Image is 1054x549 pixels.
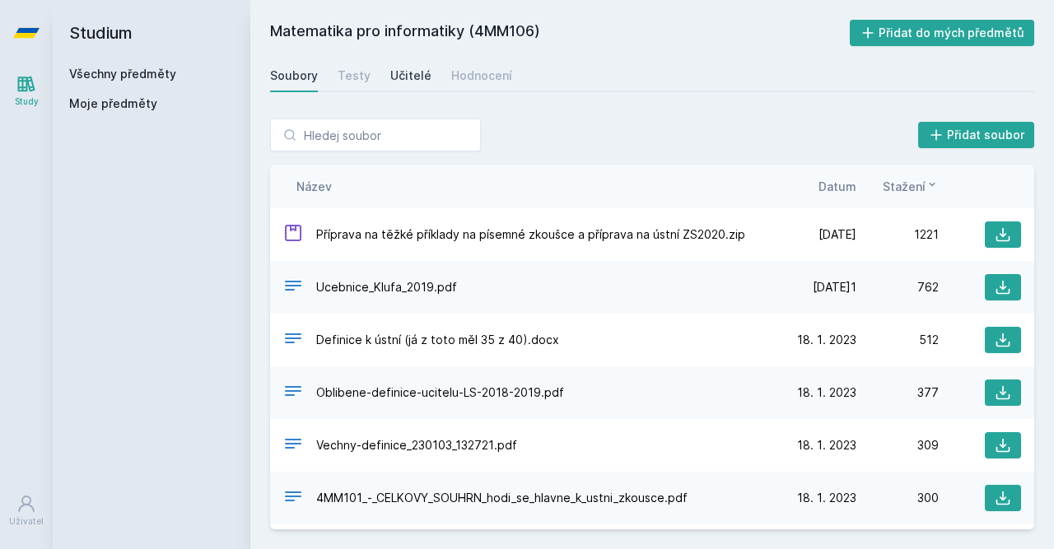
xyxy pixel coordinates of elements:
[856,226,939,243] div: 1221
[316,279,457,295] span: Ucebnice_Klufa_2019.pdf
[283,434,303,458] div: PDF
[797,332,856,348] span: 18. 1. 2023
[316,490,688,506] span: 4MM101_-_CELKOVY_SOUHRN_hodi_se_hlavne_k_ustni_zkousce.pdf
[856,384,939,401] div: 377
[797,384,856,401] span: 18. 1. 2023
[850,20,1035,46] button: Přidat do mých předmětů
[283,223,303,247] div: ZIP
[338,59,371,92] a: Testy
[451,59,512,92] a: Hodnocení
[9,515,44,528] div: Uživatel
[270,119,481,151] input: Hledej soubor
[270,67,318,84] div: Soubory
[69,95,157,112] span: Moje předměty
[316,437,517,454] span: Vechny-definice_230103_132721.pdf
[797,490,856,506] span: 18. 1. 2023
[818,226,856,243] span: [DATE]
[316,384,564,401] span: Oblibene-definice-ucitelu-LS-2018-2019.pdf
[390,59,431,92] a: Učitelé
[15,95,39,108] div: Study
[270,20,850,46] h2: Matematika pro informatiky (4MM106)
[270,59,318,92] a: Soubory
[3,66,49,116] a: Study
[813,279,856,295] span: [DATE]1
[316,226,745,243] span: Příprava na těžké příklady na písemné zkoušce a příprava na ústní ZS2020.zip
[316,332,559,348] span: Definice k ústní (já z toto měl 35 z 40).docx
[797,437,856,454] span: 18. 1. 2023
[856,279,939,295] div: 762
[3,486,49,536] a: Uživatel
[451,67,512,84] div: Hodnocení
[883,178,926,195] span: Stažení
[283,276,303,300] div: PDF
[390,67,431,84] div: Učitelé
[283,328,303,352] div: DOCX
[856,437,939,454] div: 309
[818,178,856,195] button: Datum
[856,490,939,506] div: 300
[69,67,176,81] a: Všechny předměty
[338,67,371,84] div: Testy
[283,486,303,510] div: PDF
[883,178,939,195] button: Stažení
[918,122,1035,148] button: Přidat soubor
[283,381,303,405] div: PDF
[856,332,939,348] div: 512
[296,178,332,195] button: Název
